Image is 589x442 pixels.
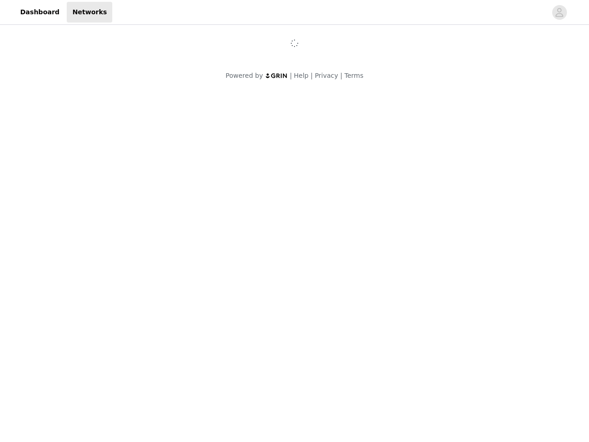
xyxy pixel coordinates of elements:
[294,72,309,79] a: Help
[311,72,313,79] span: |
[225,72,263,79] span: Powered by
[340,72,342,79] span: |
[67,2,112,23] a: Networks
[315,72,338,79] a: Privacy
[555,5,564,20] div: avatar
[290,72,292,79] span: |
[344,72,363,79] a: Terms
[15,2,65,23] a: Dashboard
[265,73,288,79] img: logo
